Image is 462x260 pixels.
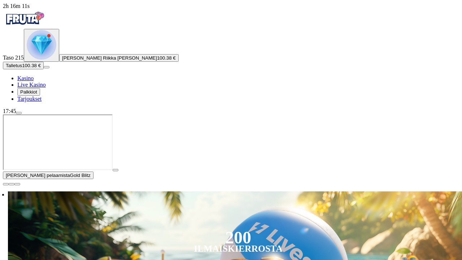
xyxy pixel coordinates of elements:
button: [PERSON_NAME] pelaamistaGold Blitz [3,172,93,179]
span: 17:45 [3,108,16,114]
span: Talletus [6,63,22,68]
span: Kasino [17,75,34,81]
span: [PERSON_NAME] pelaamista [6,173,70,178]
a: gift-inverted iconTarjoukset [17,96,42,102]
a: Fruta [3,22,46,29]
button: [PERSON_NAME] Riikka [PERSON_NAME]100.38 € [59,54,179,62]
iframe: Gold Blitz [3,114,113,170]
span: user session time [3,3,30,9]
img: Fruta [3,9,46,27]
button: level unlocked [24,29,59,62]
span: 100.38 € [157,55,176,61]
a: poker-chip iconLive Kasino [17,82,46,88]
span: Taso 215 [3,55,24,61]
span: 100.38 € [22,63,41,68]
button: close icon [3,183,9,185]
span: Palkkiot [20,89,37,95]
button: play icon [113,169,118,171]
span: [PERSON_NAME] Riikka [PERSON_NAME] [62,55,157,61]
button: fullscreen icon [14,183,20,185]
nav: Primary [3,9,459,102]
span: Tarjoukset [17,96,42,102]
button: reward iconPalkkiot [17,88,40,96]
a: diamond iconKasino [17,75,34,81]
div: Ilmaiskierrosta [194,244,283,253]
span: Gold Blitz [70,173,91,178]
div: 200 [225,233,251,242]
button: menu [44,66,49,68]
span: Live Kasino [17,82,46,88]
img: level unlocked [27,30,56,60]
button: menu [16,112,22,114]
button: chevron-down icon [9,183,14,185]
button: Talletusplus icon100.38 € [3,62,44,69]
